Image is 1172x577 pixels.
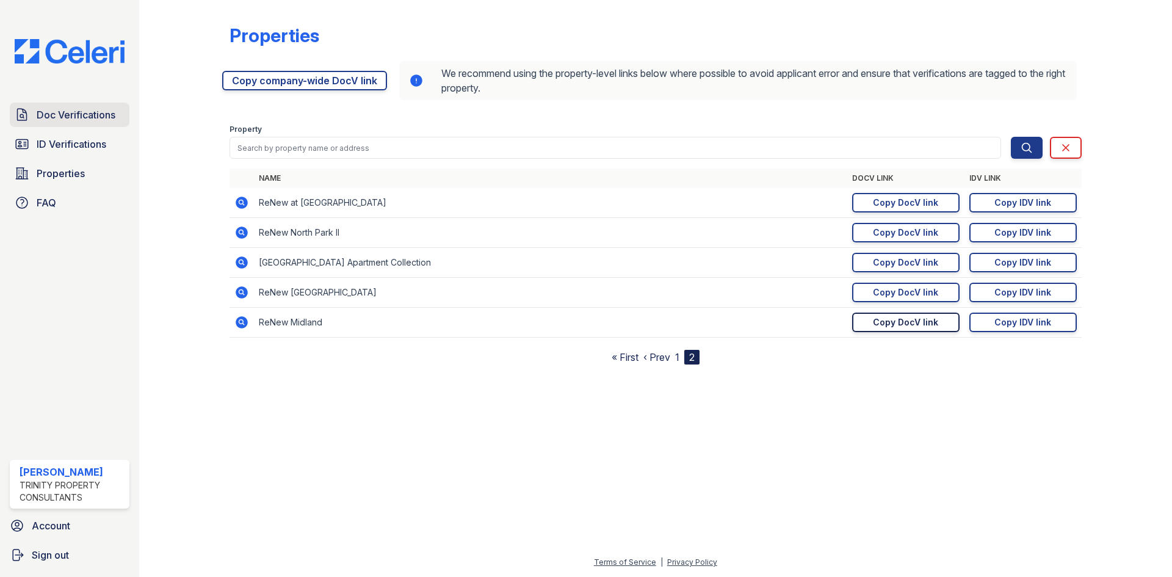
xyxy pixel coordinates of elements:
a: « First [612,351,638,363]
div: Copy DocV link [873,256,938,269]
a: Terms of Service [594,557,656,567]
div: Copy IDV link [994,256,1051,269]
img: CE_Logo_Blue-a8612792a0a2168367f1c8372b55b34899dd931a85d93a1a3d3e32e68fde9ad4.png [5,39,134,64]
div: Trinity Property Consultants [20,479,125,504]
div: Copy IDV link [994,286,1051,299]
a: Copy IDV link [969,193,1077,212]
a: ID Verifications [10,132,129,156]
span: ID Verifications [37,137,106,151]
div: Copy IDV link [994,316,1051,328]
div: | [660,557,663,567]
a: Copy DocV link [852,253,960,272]
span: Account [32,518,70,533]
a: Copy DocV link [852,313,960,332]
div: Copy DocV link [873,197,938,209]
div: Copy DocV link [873,286,938,299]
div: Copy DocV link [873,227,938,239]
th: DocV Link [847,169,964,188]
a: Copy DocV link [852,283,960,302]
a: Properties [10,161,129,186]
a: Copy company-wide DocV link [222,71,387,90]
div: Properties [230,24,319,46]
span: Sign out [32,548,69,562]
div: [PERSON_NAME] [20,465,125,479]
div: Copy IDV link [994,197,1051,209]
a: Copy IDV link [969,283,1077,302]
a: Copy IDV link [969,253,1077,272]
div: Copy IDV link [994,227,1051,239]
a: Sign out [5,543,134,567]
a: 1 [675,351,679,363]
label: Property [230,125,262,134]
a: Doc Verifications [10,103,129,127]
div: Copy DocV link [873,316,938,328]
a: Account [5,513,134,538]
td: ReNew North Park II [254,218,847,248]
a: Copy IDV link [969,313,1077,332]
a: ‹ Prev [643,351,670,363]
div: 2 [684,350,700,365]
td: ReNew Midland [254,308,847,338]
td: [GEOGRAPHIC_DATA] Apartment Collection [254,248,847,278]
th: Name [254,169,847,188]
a: Copy DocV link [852,193,960,212]
input: Search by property name or address [230,137,1001,159]
td: ReNew at [GEOGRAPHIC_DATA] [254,188,847,218]
div: We recommend using the property-level links below where possible to avoid applicant error and ens... [399,61,1077,100]
td: ReNew [GEOGRAPHIC_DATA] [254,278,847,308]
a: Copy DocV link [852,223,960,242]
th: IDV Link [964,169,1082,188]
span: Properties [37,166,85,181]
span: Doc Verifications [37,107,115,122]
a: Privacy Policy [667,557,717,567]
span: FAQ [37,195,56,210]
a: Copy IDV link [969,223,1077,242]
a: FAQ [10,191,129,215]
